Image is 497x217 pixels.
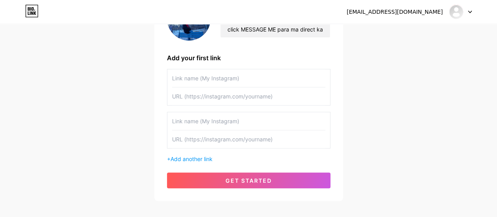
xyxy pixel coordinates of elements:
[449,4,464,19] img: mamamerry
[226,177,272,184] span: get started
[167,172,330,188] button: get started
[167,53,330,63] div: Add your first link
[220,22,330,37] input: bio
[167,155,330,163] div: +
[172,87,325,105] input: URL (https://instagram.com/yourname)
[171,156,213,162] span: Add another link
[172,69,325,87] input: Link name (My Instagram)
[172,112,325,130] input: Link name (My Instagram)
[347,8,443,16] div: [EMAIL_ADDRESS][DOMAIN_NAME]
[172,130,325,148] input: URL (https://instagram.com/yourname)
